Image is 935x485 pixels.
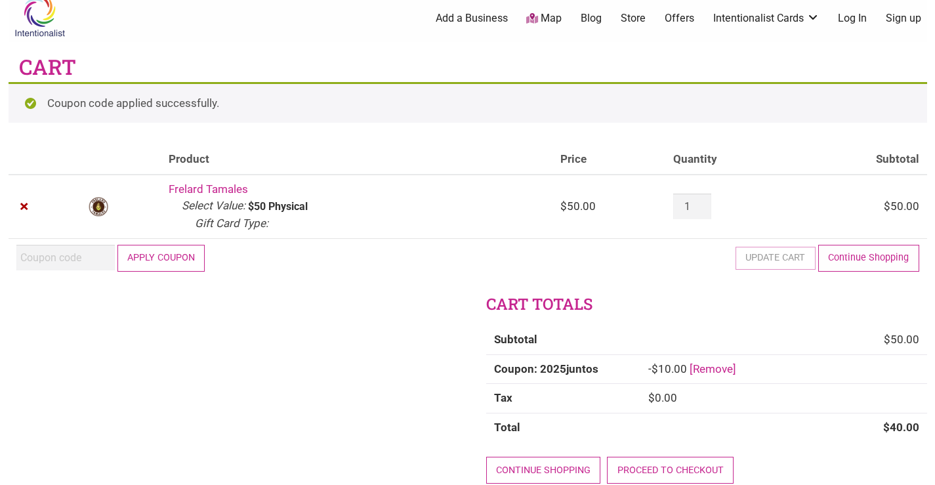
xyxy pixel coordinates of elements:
[713,11,820,26] a: Intentionalist Cards
[436,11,508,26] a: Add a Business
[486,293,927,316] h2: Cart totals
[9,82,927,123] div: Coupon code applied successfully.
[690,362,736,375] a: Remove 2025juntos coupon
[883,421,919,434] bdi: 40.00
[838,11,867,26] a: Log In
[652,362,658,375] span: $
[560,200,567,213] span: $
[640,354,927,384] td: -
[736,247,816,269] button: Update cart
[248,201,266,212] p: $50
[486,457,601,484] a: Continue shopping
[884,333,890,346] span: $
[884,200,919,213] bdi: 50.00
[486,326,640,354] th: Subtotal
[16,198,33,215] a: Remove Frelard Tamales from cart
[182,198,245,215] dt: Select Value:
[652,362,687,375] span: 10.00
[268,201,308,212] p: Physical
[552,145,665,175] th: Price
[19,53,76,82] h1: Cart
[16,245,115,270] input: Coupon code
[818,245,919,272] a: Continue Shopping
[884,333,919,346] bdi: 50.00
[665,145,797,175] th: Quantity
[884,200,890,213] span: $
[607,457,734,484] a: Proceed to checkout
[883,421,890,434] span: $
[526,11,562,26] a: Map
[648,391,677,404] bdi: 0.00
[797,145,926,175] th: Subtotal
[886,11,921,26] a: Sign up
[117,245,205,272] button: Apply coupon
[161,145,552,175] th: Product
[673,194,711,219] input: Product quantity
[621,11,646,26] a: Store
[486,383,640,413] th: Tax
[486,354,640,384] th: Coupon: 2025juntos
[648,391,655,404] span: $
[195,215,268,232] dt: Gift Card Type:
[486,413,640,442] th: Total
[169,182,248,196] a: Frelard Tamales
[560,200,596,213] bdi: 50.00
[581,11,602,26] a: Blog
[88,196,109,217] img: Frelard Tamales logo
[665,11,694,26] a: Offers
